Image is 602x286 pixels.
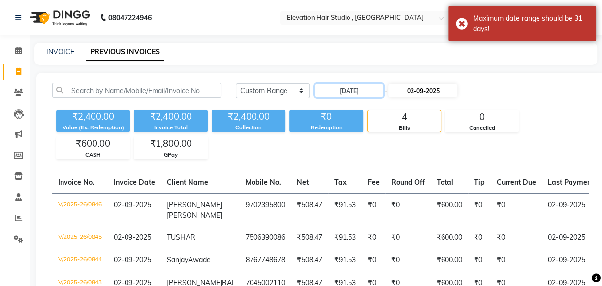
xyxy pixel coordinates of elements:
[328,193,362,226] td: ₹91.53
[368,178,380,187] span: Fee
[167,233,195,242] span: TUSHAR
[468,226,491,249] td: ₹0
[491,226,542,249] td: ₹0
[52,83,221,98] input: Search by Name/Mobile/Email/Invoice No
[385,249,431,272] td: ₹0
[388,84,457,97] input: End Date
[431,226,468,249] td: ₹600.00
[134,151,207,159] div: GPay
[315,84,383,97] input: Start Date
[167,200,222,209] span: [PERSON_NAME]
[297,178,309,187] span: Net
[445,124,518,132] div: Cancelled
[385,193,431,226] td: ₹0
[291,193,328,226] td: ₹508.47
[362,226,385,249] td: ₹0
[289,110,363,124] div: ₹0
[56,110,130,124] div: ₹2,400.00
[368,110,441,124] div: 4
[52,249,108,272] td: V/2025-26/0844
[289,124,363,132] div: Redemption
[391,178,425,187] span: Round Off
[134,124,208,132] div: Invoice Total
[240,249,291,272] td: 8767748678
[46,47,74,56] a: INVOICE
[114,200,151,209] span: 02-09-2025
[291,249,328,272] td: ₹508.47
[474,178,485,187] span: Tip
[468,249,491,272] td: ₹0
[57,137,129,151] div: ₹600.00
[497,178,536,187] span: Current Due
[491,193,542,226] td: ₹0
[437,178,453,187] span: Total
[57,151,129,159] div: CASH
[328,249,362,272] td: ₹91.53
[134,137,207,151] div: ₹1,800.00
[167,211,222,220] span: [PERSON_NAME]
[56,124,130,132] div: Value (Ex. Redemption)
[240,226,291,249] td: 7506390086
[385,226,431,249] td: ₹0
[86,43,164,61] a: PREVIOUS INVOICES
[167,255,188,264] span: Sanjay
[114,233,151,242] span: 02-09-2025
[491,249,542,272] td: ₹0
[246,178,281,187] span: Mobile No.
[212,110,285,124] div: ₹2,400.00
[362,249,385,272] td: ₹0
[384,86,387,96] span: -
[473,13,589,34] div: Maximum date range should be 31 days!
[468,193,491,226] td: ₹0
[58,178,95,187] span: Invoice No.
[334,178,347,187] span: Tax
[167,178,208,187] span: Client Name
[134,110,208,124] div: ₹2,400.00
[52,193,108,226] td: V/2025-26/0846
[108,4,152,32] b: 08047224946
[328,226,362,249] td: ₹91.53
[445,110,518,124] div: 0
[212,124,285,132] div: Collection
[240,193,291,226] td: 9702395800
[362,193,385,226] td: ₹0
[114,255,151,264] span: 02-09-2025
[368,124,441,132] div: Bills
[188,255,211,264] span: Awade
[25,4,93,32] img: logo
[114,178,155,187] span: Invoice Date
[431,193,468,226] td: ₹600.00
[52,226,108,249] td: V/2025-26/0845
[431,249,468,272] td: ₹600.00
[291,226,328,249] td: ₹508.47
